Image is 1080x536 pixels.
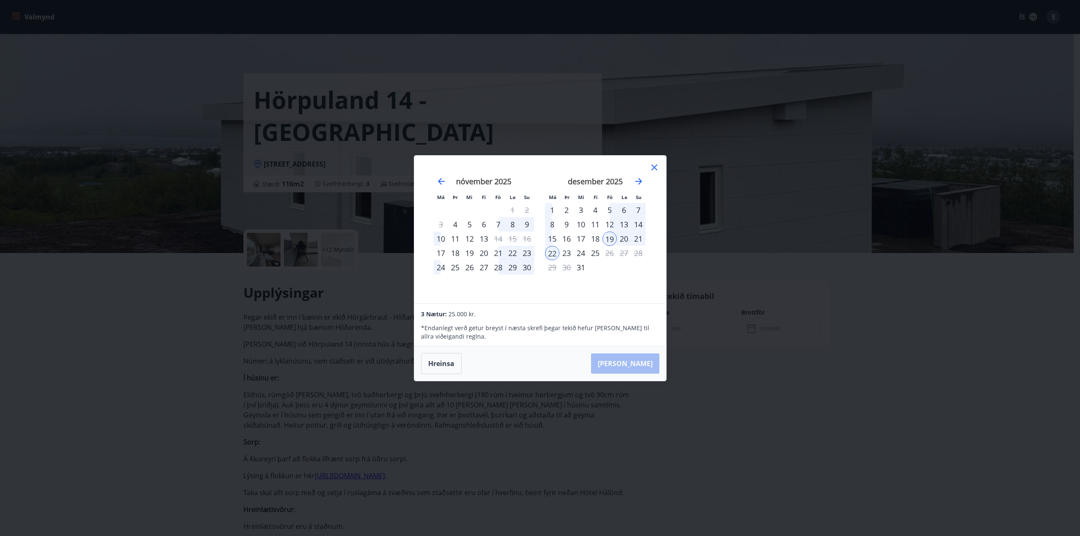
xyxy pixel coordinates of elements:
[559,246,574,260] div: 23
[437,194,445,200] small: Má
[477,246,491,260] div: 20
[559,203,574,217] div: 2
[617,246,631,260] td: Not available. laugardagur, 27. desember 2025
[588,246,602,260] div: 25
[602,203,617,217] div: 5
[631,217,645,232] div: 14
[545,203,559,217] div: 1
[594,194,598,200] small: Fi
[574,232,588,246] td: Choose miðvikudagur, 17. desember 2025 as your check-in date. It’s available.
[456,176,511,186] strong: nóvember 2025
[617,203,631,217] div: 6
[617,217,631,232] div: 13
[448,217,462,232] div: Aðeins innritun í boði
[462,246,477,260] div: 19
[448,246,462,260] div: 18
[491,246,505,260] td: Choose föstudagur, 21. nóvember 2025 as your check-in date. It’s available.
[491,232,505,246] div: Aðeins útritun í boði
[602,246,617,260] div: Aðeins útritun í boði
[621,194,627,200] small: La
[559,246,574,260] td: Choose þriðjudagur, 23. desember 2025 as your check-in date. It’s available.
[505,260,520,275] td: Choose laugardagur, 29. nóvember 2025 as your check-in date. It’s available.
[617,203,631,217] td: Choose laugardagur, 6. desember 2025 as your check-in date. It’s available.
[448,310,476,318] span: 25.000 kr.
[421,324,659,341] p: * Endanlegt verð getur breyst í næsta skrefi þegar tekið hefur [PERSON_NAME] til allra viðeigandi...
[524,194,530,200] small: Su
[602,246,617,260] td: Choose föstudagur, 26. desember 2025 as your check-in date. It’s available.
[505,232,520,246] td: Not available. laugardagur, 15. nóvember 2025
[448,260,462,275] td: Choose þriðjudagur, 25. nóvember 2025 as your check-in date. It’s available.
[477,217,491,232] td: Choose fimmtudagur, 6. nóvember 2025 as your check-in date. It’s available.
[602,232,617,246] div: 19
[462,217,477,232] div: 5
[434,232,448,246] td: Choose mánudagur, 10. nóvember 2025 as your check-in date. It’s available.
[545,217,559,232] td: Choose mánudagur, 8. desember 2025 as your check-in date. It’s available.
[574,246,588,260] td: Choose miðvikudagur, 24. desember 2025 as your check-in date. It’s available.
[434,246,448,260] td: Choose mánudagur, 17. nóvember 2025 as your check-in date. It’s available.
[477,232,491,246] div: 13
[520,203,534,217] td: Not available. sunnudagur, 2. nóvember 2025
[602,217,617,232] div: 12
[574,260,588,275] div: Aðeins innritun í boði
[559,203,574,217] td: Choose þriðjudagur, 2. desember 2025 as your check-in date. It’s available.
[448,232,462,246] div: 11
[559,232,574,246] div: 16
[568,176,623,186] strong: desember 2025
[491,260,505,275] td: Choose föstudagur, 28. nóvember 2025 as your check-in date. It’s available.
[477,260,491,275] td: Choose fimmtudagur, 27. nóvember 2025 as your check-in date. It’s available.
[631,203,645,217] td: Choose sunnudagur, 7. desember 2025 as your check-in date. It’s available.
[424,166,656,293] div: Calendar
[434,232,448,246] div: 10
[434,260,448,275] td: Choose mánudagur, 24. nóvember 2025 as your check-in date. It’s available.
[545,246,559,260] div: 22
[545,232,559,246] td: Choose mánudagur, 15. desember 2025 as your check-in date. It’s available.
[559,217,574,232] td: Choose þriðjudagur, 9. desember 2025 as your check-in date. It’s available.
[549,194,556,200] small: Má
[505,260,520,275] div: 29
[602,217,617,232] td: Choose föstudagur, 12. desember 2025 as your check-in date. It’s available.
[602,203,617,217] td: Choose föstudagur, 5. desember 2025 as your check-in date. It’s available.
[559,232,574,246] td: Choose þriðjudagur, 16. desember 2025 as your check-in date. It’s available.
[545,246,559,260] td: Selected as end date. mánudagur, 22. desember 2025
[545,232,559,246] div: 15
[588,232,602,246] div: 18
[631,217,645,232] td: Choose sunnudagur, 14. desember 2025 as your check-in date. It’s available.
[505,246,520,260] div: 22
[636,194,642,200] small: Su
[574,203,588,217] td: Choose miðvikudagur, 3. desember 2025 as your check-in date. It’s available.
[631,246,645,260] td: Not available. sunnudagur, 28. desember 2025
[477,260,491,275] div: 27
[574,217,588,232] td: Choose miðvikudagur, 10. desember 2025 as your check-in date. It’s available.
[574,203,588,217] div: 3
[520,246,534,260] div: 23
[520,260,534,275] div: 30
[545,217,559,232] div: 8
[588,246,602,260] td: Choose fimmtudagur, 25. desember 2025 as your check-in date. It’s available.
[564,194,570,200] small: Þr
[602,232,617,246] td: Selected as start date. föstudagur, 19. desember 2025
[448,217,462,232] td: Choose þriðjudagur, 4. nóvember 2025 as your check-in date. It’s available.
[491,217,505,232] div: 7
[520,260,534,275] td: Choose sunnudagur, 30. nóvember 2025 as your check-in date. It’s available.
[436,176,446,186] div: Move backward to switch to the previous month.
[434,260,448,275] div: 24
[477,232,491,246] td: Choose fimmtudagur, 13. nóvember 2025 as your check-in date. It’s available.
[574,232,588,246] div: 17
[574,217,588,232] div: 10
[607,194,613,200] small: Fö
[434,246,448,260] div: Aðeins innritun í boði
[505,217,520,232] td: Choose laugardagur, 8. nóvember 2025 as your check-in date. It’s available.
[477,217,491,232] div: 6
[491,260,505,275] div: 28
[631,232,645,246] td: Selected. sunnudagur, 21. desember 2025
[462,246,477,260] td: Choose miðvikudagur, 19. nóvember 2025 as your check-in date. It’s available.
[448,246,462,260] td: Choose þriðjudagur, 18. nóvember 2025 as your check-in date. It’s available.
[491,246,505,260] div: 21
[482,194,486,200] small: Fi
[520,217,534,232] div: 9
[559,217,574,232] div: 9
[617,232,631,246] div: 20
[466,194,472,200] small: Mi
[588,203,602,217] td: Choose fimmtudagur, 4. desember 2025 as your check-in date. It’s available.
[462,232,477,246] td: Choose miðvikudagur, 12. nóvember 2025 as your check-in date. It’s available.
